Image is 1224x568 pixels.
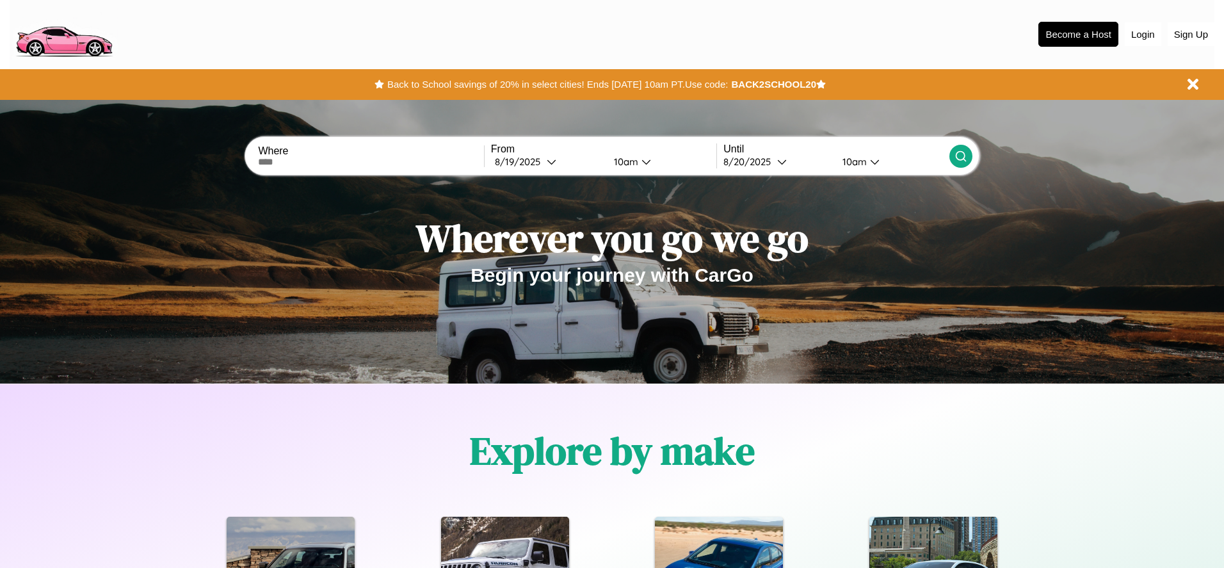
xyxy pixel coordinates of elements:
label: Until [723,143,949,155]
button: 10am [604,155,716,168]
button: Sign Up [1168,22,1214,46]
label: Where [258,145,483,157]
button: 10am [832,155,949,168]
img: logo [10,6,118,60]
button: Become a Host [1038,22,1118,47]
div: 8 / 20 / 2025 [723,156,777,168]
div: 10am [836,156,870,168]
h1: Explore by make [470,425,755,477]
div: 8 / 19 / 2025 [495,156,547,168]
button: 8/19/2025 [491,155,604,168]
button: Login [1125,22,1161,46]
button: Back to School savings of 20% in select cities! Ends [DATE] 10am PT.Use code: [384,76,731,93]
div: 10am [608,156,641,168]
label: From [491,143,716,155]
b: BACK2SCHOOL20 [731,79,816,90]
